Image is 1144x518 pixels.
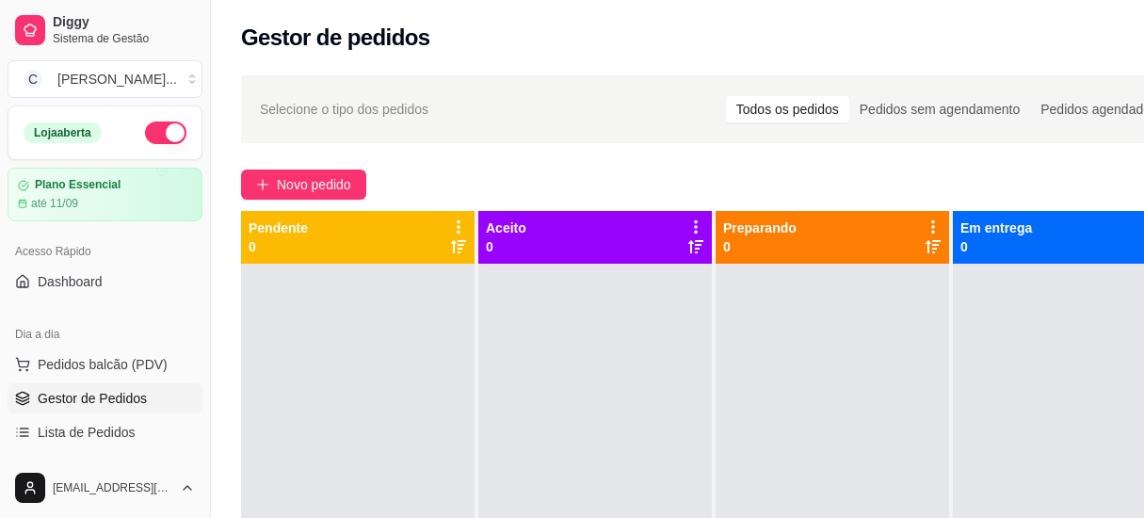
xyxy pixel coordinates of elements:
[35,178,121,192] article: Plano Essencial
[277,174,351,195] span: Novo pedido
[723,219,797,237] p: Preparando
[8,417,202,447] a: Lista de Pedidos
[38,355,168,374] span: Pedidos balcão (PDV)
[960,219,1032,237] p: Em entrega
[960,237,1032,256] p: 0
[38,457,121,476] span: Salão / Mesas
[145,121,186,144] button: Alterar Status
[8,168,202,221] a: Plano Essencialaté 11/09
[8,383,202,413] a: Gestor de Pedidos
[8,236,202,267] div: Acesso Rápido
[241,23,430,53] h2: Gestor de pedidos
[249,219,308,237] p: Pendente
[8,465,202,510] button: [EMAIL_ADDRESS][DOMAIN_NAME]
[53,14,195,31] span: Diggy
[24,70,42,89] span: C
[260,99,428,120] span: Selecione o tipo dos pedidos
[249,237,308,256] p: 0
[241,170,366,200] button: Novo pedido
[8,60,202,98] button: Select a team
[53,480,172,495] span: [EMAIL_ADDRESS][DOMAIN_NAME]
[486,219,526,237] p: Aceito
[24,122,102,143] div: Loja aberta
[256,178,269,191] span: plus
[8,8,202,53] a: DiggySistema de Gestão
[38,272,103,291] span: Dashboard
[8,319,202,349] div: Dia a dia
[8,349,202,380] button: Pedidos balcão (PDV)
[38,423,136,442] span: Lista de Pedidos
[8,451,202,481] a: Salão / Mesas
[38,389,147,408] span: Gestor de Pedidos
[53,31,195,46] span: Sistema de Gestão
[57,70,177,89] div: [PERSON_NAME] ...
[726,96,849,122] div: Todos os pedidos
[31,196,78,211] article: até 11/09
[8,267,202,297] a: Dashboard
[486,237,526,256] p: 0
[723,237,797,256] p: 0
[849,96,1030,122] div: Pedidos sem agendamento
